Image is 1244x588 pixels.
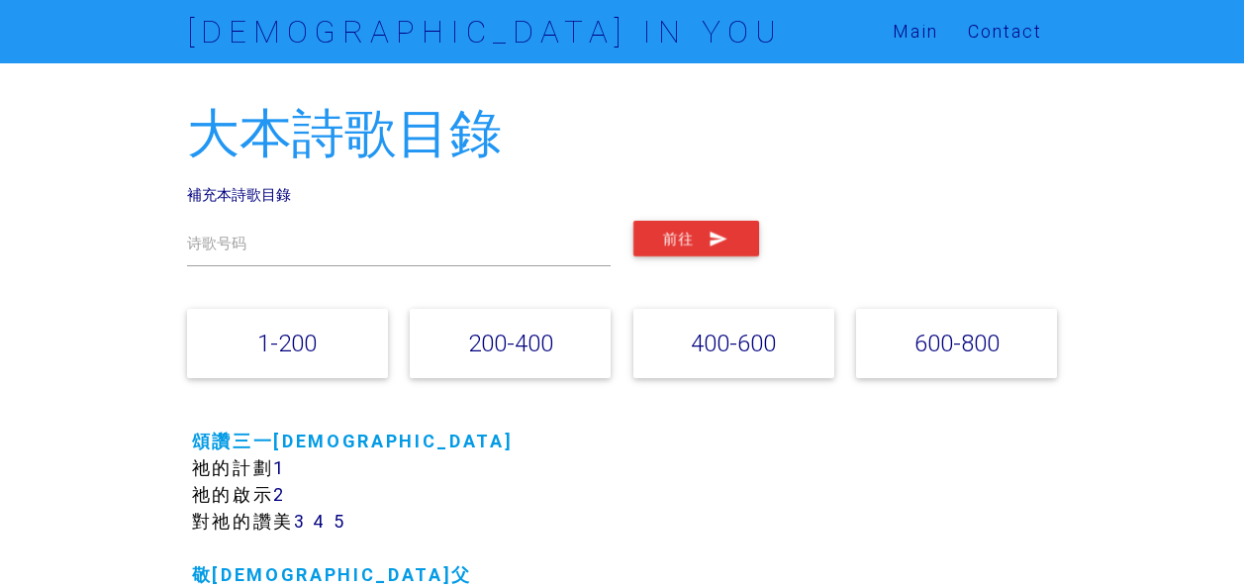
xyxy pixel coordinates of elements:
a: 敬[DEMOGRAPHIC_DATA]父 [192,563,472,586]
a: 1-200 [257,329,317,357]
a: 1 [273,456,286,479]
a: 頌讚三一[DEMOGRAPHIC_DATA] [192,430,514,452]
a: 400-600 [691,329,776,357]
a: 200-400 [468,329,553,357]
label: 诗歌号码 [187,233,246,255]
a: 補充本詩歌目錄 [187,185,291,204]
h2: 大本詩歌目錄 [187,105,1058,163]
a: 4 [313,510,327,533]
a: 600-800 [914,329,1000,357]
a: 5 [334,510,346,533]
a: 2 [273,483,286,506]
a: 3 [294,510,307,533]
button: 前往 [633,221,759,256]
